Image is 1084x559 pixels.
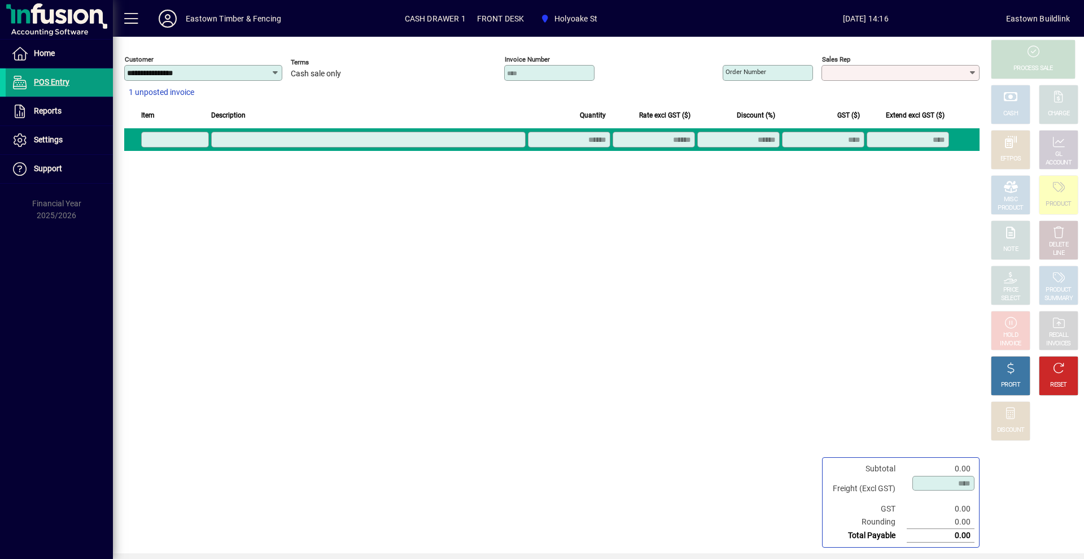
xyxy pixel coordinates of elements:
td: 0.00 [907,462,974,475]
div: Eastown Timber & Fencing [186,10,281,28]
div: DISCOUNT [997,426,1024,435]
span: Support [34,164,62,173]
span: Holyoake St [536,8,602,29]
div: RESET [1050,381,1067,389]
span: Discount (%) [737,109,775,122]
span: GST ($) [837,109,860,122]
span: Extend excl GST ($) [886,109,945,122]
span: Rate excl GST ($) [639,109,690,122]
div: PROCESS SALE [1013,64,1053,73]
div: ACCOUNT [1046,159,1072,167]
div: INVOICES [1046,340,1070,348]
div: CASH [1003,110,1018,118]
div: PRODUCT [1046,200,1071,209]
span: Holyoake St [554,10,597,28]
td: 0.00 [907,515,974,529]
td: Freight (Excl GST) [827,475,907,502]
td: 0.00 [907,529,974,543]
div: SELECT [1001,294,1021,303]
a: Support [6,155,113,183]
span: Home [34,49,55,58]
a: Home [6,40,113,68]
td: Total Payable [827,529,907,543]
span: Description [211,109,246,122]
div: RECALL [1049,331,1069,340]
span: CASH DRAWER 1 [405,10,466,28]
div: PRODUCT [1046,286,1071,294]
span: POS Entry [34,77,69,86]
button: Profile [150,8,186,29]
div: DELETE [1049,241,1068,249]
div: HOLD [1003,331,1018,340]
span: Reports [34,106,62,115]
div: Eastown Buildlink [1006,10,1070,28]
mat-label: Order number [725,68,766,76]
div: INVOICE [1000,340,1021,348]
mat-label: Sales rep [822,55,850,63]
span: Quantity [580,109,606,122]
mat-label: Invoice number [505,55,550,63]
span: Settings [34,135,63,144]
div: CHARGE [1048,110,1070,118]
span: Terms [291,59,359,66]
div: NOTE [1003,245,1018,254]
button: 1 unposted invoice [124,83,199,103]
div: GL [1055,150,1063,159]
div: EFTPOS [1000,155,1021,163]
div: PRODUCT [998,204,1023,213]
div: PRICE [1003,286,1019,294]
div: PROFIT [1001,381,1020,389]
td: Rounding [827,515,907,529]
span: [DATE] 14:16 [725,10,1006,28]
td: 0.00 [907,502,974,515]
span: Item [141,109,155,122]
div: LINE [1053,249,1064,258]
div: MISC [1004,196,1017,204]
a: Settings [6,126,113,154]
span: FRONT DESK [477,10,524,28]
a: Reports [6,97,113,125]
mat-label: Customer [125,55,154,63]
div: SUMMARY [1044,294,1073,303]
td: Subtotal [827,462,907,475]
td: GST [827,502,907,515]
span: Cash sale only [291,70,341,79]
span: 1 unposted invoice [129,86,194,98]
